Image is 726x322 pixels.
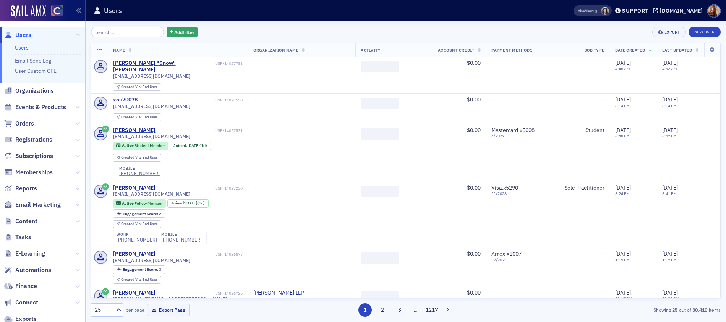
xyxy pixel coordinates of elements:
time: 12:17 PM [615,296,632,301]
span: Tasks [15,233,31,241]
input: Search… [91,27,164,37]
span: Orders [15,119,34,128]
a: Email Send Log [15,57,51,64]
span: Job Type [585,47,604,53]
span: Student Member [135,143,165,148]
div: 2 [123,212,161,216]
span: Date Created [615,47,645,53]
div: Engagement Score: 3 [113,265,165,274]
span: 11 / 2028 [491,191,535,196]
span: Created Via : [121,155,143,160]
time: 12:26 PM [662,296,679,301]
span: Organizations [15,87,54,95]
span: — [600,250,604,257]
div: work [117,232,157,237]
div: Sole Practitioner [545,185,604,192]
span: Automations [15,266,51,274]
span: — [253,250,258,257]
span: Activity [361,47,381,53]
div: End User [121,115,157,119]
div: Also [578,8,585,13]
a: Orders [4,119,34,128]
span: Email Marketing [15,201,61,209]
button: 1217 [425,303,439,317]
span: Events & Products [15,103,66,111]
div: Showing out of items [516,306,721,313]
span: [EMAIL_ADDRESS][DOMAIN_NAME] [113,258,190,263]
span: Reports [15,184,37,193]
div: End User [121,85,157,89]
span: Add Filter [174,29,194,35]
div: Engagement Score: 2 [113,209,165,218]
span: Profile [707,4,721,18]
a: [PERSON_NAME] "Snow" [PERSON_NAME] [113,60,214,73]
span: Mastercard : x5008 [491,127,535,134]
span: Memberships [15,168,53,177]
div: USR-14026873 [157,252,243,257]
div: Export [664,30,680,34]
a: Reports [4,184,37,193]
span: Viewing [578,8,597,13]
span: Connect [15,298,38,307]
span: ‌ [361,291,399,302]
time: 1:17 PM [662,257,677,262]
strong: 25 [671,306,679,313]
span: [DATE] [615,60,631,66]
div: 25 [95,306,112,314]
span: [DATE] [615,127,631,134]
span: Crowe LLP [253,290,323,296]
div: Created Via: End User [113,113,161,121]
a: [PHONE_NUMBER] [161,237,202,243]
div: End User [121,222,157,226]
a: Registrations [4,135,52,144]
span: [DATE] [615,96,631,103]
a: New User [689,27,721,37]
span: [EMAIL_ADDRESS][DOMAIN_NAME] [113,134,190,139]
span: — [253,184,258,191]
div: [PERSON_NAME] [113,127,156,134]
span: [PERSON_NAME][EMAIL_ADDRESS][PERSON_NAME][DOMAIN_NAME] [113,296,243,302]
span: $0.00 [467,250,481,257]
label: per page [126,306,144,313]
span: Payment Methods [491,47,532,53]
span: $0.00 [467,60,481,66]
div: mobile [119,166,160,171]
a: [PHONE_NUMBER] [117,237,157,243]
div: [PHONE_NUMBER] [119,171,160,176]
button: Export Page [147,304,190,316]
span: Finance [15,282,37,290]
span: 4 / 2027 [491,134,535,138]
span: Organization Name [253,47,298,53]
div: USR-14027788 [215,61,243,66]
span: — [491,289,496,296]
h1: Users [104,6,122,15]
div: 3 [123,267,161,272]
span: [EMAIL_ADDRESS][DOMAIN_NAME] [113,73,190,79]
a: View Homepage [46,5,63,18]
span: … [410,306,421,313]
a: User Custom CPE [15,68,57,74]
span: Users [15,31,31,39]
span: Stacy Svendsen [601,7,609,15]
div: Joined: 2025-09-15 00:00:00 [167,199,209,208]
div: USR-14027230 [157,186,243,191]
time: 1:15 PM [615,257,630,262]
span: Registrations [15,135,52,144]
span: Fellow Member [135,201,163,206]
time: 3:41 PM [662,191,677,196]
span: — [253,127,258,134]
time: 4:48 AM [615,66,630,71]
div: USR-14027590 [139,98,243,103]
div: (1d) [188,143,207,148]
div: Support [622,7,648,14]
a: [PERSON_NAME] [113,185,156,192]
span: $0.00 [467,184,481,191]
span: $0.00 [467,289,481,296]
button: 3 [393,303,407,317]
a: [PERSON_NAME] [113,290,156,296]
